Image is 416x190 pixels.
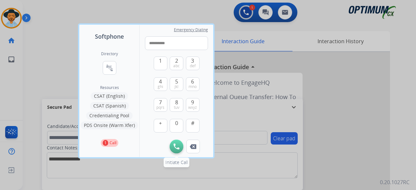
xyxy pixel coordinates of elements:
[158,84,163,89] span: ghi
[159,78,162,85] span: 4
[103,140,108,146] p: 1
[170,140,183,153] button: Initiate Call
[165,159,188,165] span: Initiate Call
[159,98,162,106] span: 7
[175,78,178,85] span: 5
[91,92,128,100] button: CSAT (English)
[175,84,178,89] span: jkl
[156,105,164,110] span: pqrs
[159,57,162,65] span: 1
[86,112,133,120] button: Credentialing Pool
[190,63,196,69] span: def
[170,57,183,70] button: 2abc
[191,119,194,127] span: #
[170,77,183,91] button: 5jkl
[188,84,197,89] span: mno
[174,144,179,149] img: call-button
[380,178,409,186] p: 0.20.1027RC
[106,64,113,72] mat-icon: connect_without_contact
[191,78,194,85] span: 6
[188,105,197,110] span: wxyz
[95,32,124,41] span: Softphone
[154,77,167,91] button: 4ghi
[186,119,200,133] button: #
[154,98,167,112] button: 7pqrs
[110,140,116,146] p: Call
[101,139,118,147] button: 1Call
[191,57,194,65] span: 3
[170,98,183,112] button: 8tuv
[159,119,162,127] span: +
[174,27,208,32] span: Emergency Dialing
[175,119,178,127] span: 0
[81,121,138,129] button: PDS Onsite (Warm Xfer)
[186,98,200,112] button: 9wxyz
[90,102,129,110] button: CSAT (Spanish)
[190,144,196,149] img: call-button
[154,119,167,133] button: +
[186,77,200,91] button: 6mno
[174,105,179,110] span: tuv
[191,98,194,106] span: 9
[170,119,183,133] button: 0
[175,98,178,106] span: 8
[101,51,118,57] h2: Directory
[173,63,180,69] span: abc
[175,57,178,65] span: 2
[154,57,167,70] button: 1
[100,85,119,90] span: Resources
[186,57,200,70] button: 3def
